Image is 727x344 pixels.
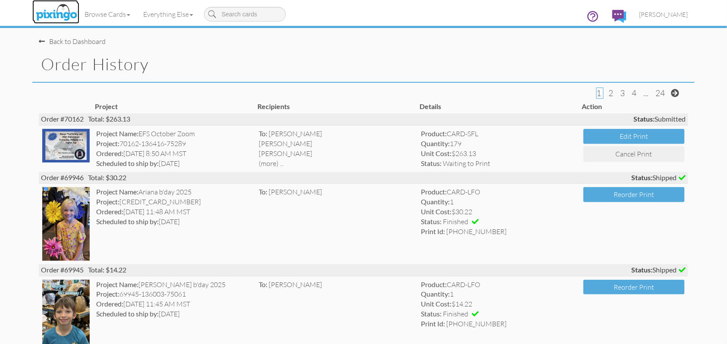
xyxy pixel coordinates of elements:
strong: Print Id: [421,319,445,328]
strong: Status: [421,310,442,318]
div: [DATE] [97,217,252,227]
div: [DATE] [97,159,252,169]
button: Reorder Print [583,280,685,295]
div: CARD-LFO [421,280,577,290]
span: To: [259,280,267,288]
strong: Print Id: [421,227,445,235]
div: Back to Dashboard [39,37,106,47]
div: CARD-SFL [421,129,577,139]
span: 2 [609,88,614,98]
span: 1 [597,88,602,98]
th: Recipients [255,100,418,114]
div: 70162-136416-75289 [97,139,252,149]
div: $30.22 [421,207,577,217]
strong: Scheduled to ship by: [97,310,159,318]
span: Shipped [632,265,686,275]
span: Total: $14.22 [88,266,126,274]
div: 69945-136003-75061 [97,289,252,299]
span: Total: $30.22 [88,173,126,181]
strong: Quantity: [421,139,450,147]
img: comments.svg [612,10,627,23]
strong: Status: [632,266,653,274]
div: 179 [421,139,577,149]
span: [PERSON_NAME] [269,280,322,289]
strong: Unit Cost: [421,207,452,216]
strong: Quantity: [421,290,450,298]
span: [PERSON_NAME] [269,188,322,196]
strong: Scheduled to ship by: [97,159,159,167]
strong: Unit Cost: [421,149,452,157]
input: Search cards [204,7,286,22]
span: [PERSON_NAME] [259,149,312,158]
div: Order #70162 [39,113,688,125]
strong: Project Name: [97,280,139,288]
strong: Status: [632,173,653,181]
div: Order #69946 [39,172,688,184]
span: ... [644,88,649,98]
span: Shipped [632,173,686,183]
strong: Quantity: [421,197,450,206]
strong: Ordered: [97,149,124,157]
strong: Status: [634,115,655,123]
span: Finished [443,217,469,226]
span: [PHONE_NUMBER] [447,319,507,328]
strong: Status: [421,159,442,167]
h1: Order History [41,55,695,73]
th: Details [418,100,580,114]
button: Cancel Print [583,146,685,162]
span: To: [259,129,267,138]
div: (more) ... [259,159,414,169]
button: Edit Print [583,129,685,144]
span: Finished [443,310,469,318]
div: CARD-LFO [421,187,577,197]
span: [PERSON_NAME] [259,139,312,148]
nav-back: Dashboard [39,28,688,47]
span: To: [259,188,267,196]
div: [CREDIT_CARD_NUMBER] [97,197,252,207]
strong: Status: [421,217,442,225]
strong: Scheduled to ship by: [97,217,159,225]
img: 136005-1-1758480430559-383aa237c7e795d6-qa.jpg [42,187,90,260]
strong: Unit Cost: [421,300,452,308]
th: Action [580,100,688,114]
strong: Product: [421,129,447,138]
span: 4 [632,88,637,98]
div: [DATE] 11:45 AM MST [97,299,252,309]
div: [DATE] 11:48 AM MST [97,207,252,217]
span: Waiting to Print [443,159,491,168]
div: $263.13 [421,149,577,159]
a: [PERSON_NAME] [633,3,695,25]
span: [PERSON_NAME] [639,11,688,18]
strong: Project Name: [97,129,139,138]
img: 136416-1-1759592478197-87815b67a2b04869-qa.jpg [42,129,90,163]
div: $14.22 [421,299,577,309]
strong: Project: [97,290,120,298]
span: [PHONE_NUMBER] [447,227,507,236]
strong: Project Name: [97,188,139,196]
div: [PERSON_NAME] b'day 2025 [97,280,252,290]
div: 1 [421,197,577,207]
span: Total: $263.13 [88,115,130,123]
th: Project [93,100,256,114]
a: Browse Cards [78,3,137,25]
strong: Product: [421,280,447,288]
div: Ariana b'day 2025 [97,187,252,197]
span: 24 [656,88,665,98]
span: Submitted [634,114,686,124]
button: Reorder Print [583,187,685,202]
div: EFS October Zoom [97,129,252,139]
span: [PERSON_NAME] [269,129,322,138]
div: [DATE] [97,309,252,319]
strong: Ordered: [97,207,124,216]
a: Everything Else [137,3,200,25]
strong: Ordered: [97,300,124,308]
strong: Project: [97,197,120,206]
strong: Project: [97,139,120,147]
img: pixingo logo [34,2,79,24]
div: Order #69945 [39,264,688,276]
div: 1 [421,289,577,299]
strong: Product: [421,188,447,196]
div: [DATE] 8:50 AM MST [97,149,252,159]
span: 3 [620,88,625,98]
